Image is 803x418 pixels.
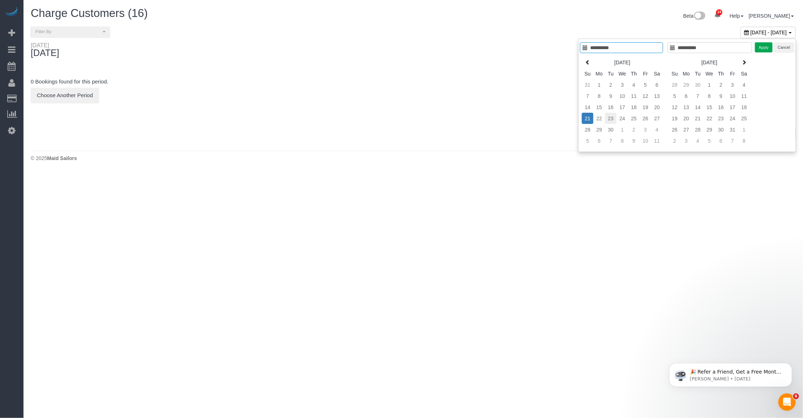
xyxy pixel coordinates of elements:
[749,13,794,19] a: [PERSON_NAME]
[738,68,750,79] th: Sa
[605,68,617,79] th: Tu
[593,79,605,90] td: 1
[617,135,628,146] td: 8
[617,124,628,135] td: 1
[640,135,651,146] td: 10
[738,113,750,124] td: 25
[4,7,19,17] img: Automaid Logo
[593,102,605,113] td: 15
[692,79,704,90] td: 30
[693,12,705,21] img: New interface
[593,135,605,146] td: 6
[640,79,651,90] td: 5
[617,102,628,113] td: 17
[582,68,593,79] th: Su
[640,102,651,113] td: 19
[774,42,794,53] button: Cancel
[692,124,704,135] td: 28
[593,57,651,68] th: [DATE]
[582,135,593,146] td: 5
[715,102,727,113] td: 16
[640,113,651,124] td: 26
[738,79,750,90] td: 4
[31,155,796,162] div: © 2025
[692,135,704,146] td: 4
[651,68,663,79] th: Sa
[751,30,787,35] span: [DATE] - [DATE]
[628,113,640,124] td: 25
[727,68,738,79] th: Fr
[669,135,680,146] td: 2
[651,124,663,135] td: 4
[605,124,617,135] td: 30
[628,135,640,146] td: 9
[593,124,605,135] td: 29
[605,135,617,146] td: 7
[640,90,651,102] td: 12
[582,102,593,113] td: 14
[715,68,727,79] th: Th
[715,113,727,124] td: 23
[669,124,680,135] td: 26
[640,68,651,79] th: Fr
[651,102,663,113] td: 20
[651,135,663,146] td: 11
[605,102,617,113] td: 16
[658,348,803,398] iframe: Intercom notifications message
[738,102,750,113] td: 18
[680,57,738,68] th: [DATE]
[738,90,750,102] td: 11
[669,68,680,79] th: Su
[680,113,692,124] td: 20
[692,102,704,113] td: 14
[738,135,750,146] td: 8
[669,90,680,102] td: 5
[727,102,738,113] td: 17
[680,102,692,113] td: 13
[727,90,738,102] td: 10
[582,90,593,102] td: 7
[692,113,704,124] td: 21
[31,42,66,58] div: [DATE]
[617,68,628,79] th: We
[683,13,706,19] a: Beta
[727,124,738,135] td: 31
[704,135,715,146] td: 5
[31,26,110,38] button: Filter By
[617,79,628,90] td: 3
[31,88,99,103] button: Choose Another Period
[692,68,704,79] th: Tu
[605,79,617,90] td: 2
[582,124,593,135] td: 28
[628,90,640,102] td: 11
[704,79,715,90] td: 1
[716,9,722,15] span: 24
[628,102,640,113] td: 18
[35,29,101,35] span: Filter By
[715,135,727,146] td: 6
[617,113,628,124] td: 24
[628,124,640,135] td: 2
[640,124,651,135] td: 3
[680,79,692,90] td: 29
[31,42,59,48] div: [DATE]
[582,79,593,90] td: 31
[680,135,692,146] td: 3
[680,90,692,102] td: 6
[730,13,744,19] a: Help
[704,113,715,124] td: 22
[710,7,725,23] a: 24
[704,68,715,79] th: We
[755,42,773,53] button: Apply
[605,90,617,102] td: 9
[715,79,727,90] td: 2
[692,90,704,102] td: 7
[704,90,715,102] td: 8
[628,79,640,90] td: 4
[680,124,692,135] td: 27
[727,79,738,90] td: 3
